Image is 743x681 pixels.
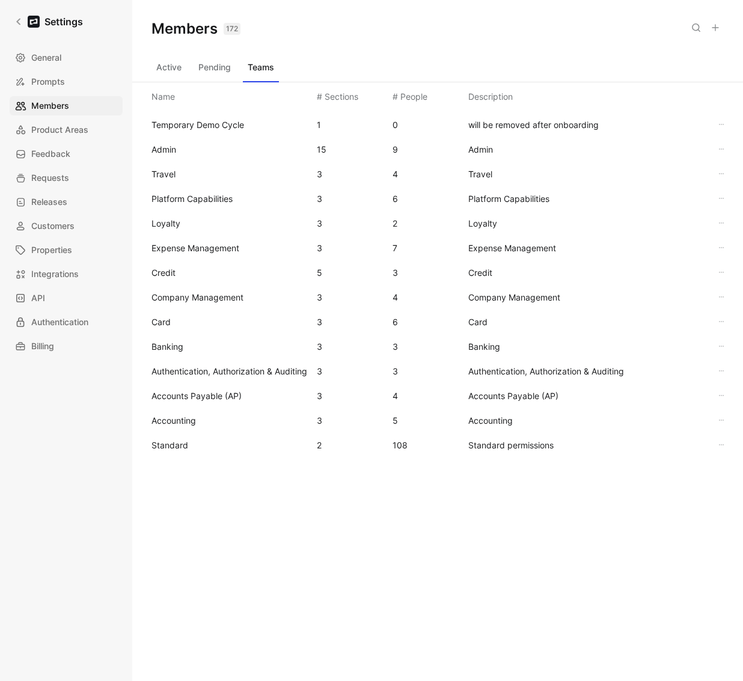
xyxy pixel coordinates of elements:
[151,341,183,352] span: Banking
[142,211,733,236] div: Loyalty32Loyalty
[151,169,176,179] span: Travel
[317,90,358,104] div: # Sections
[468,414,702,428] span: Accounting
[393,142,398,157] div: 9
[317,216,322,231] div: 3
[31,315,88,329] span: Authentication
[393,266,398,280] div: 3
[393,241,397,255] div: 7
[317,364,322,379] div: 3
[151,415,196,426] span: Accounting
[393,340,398,354] div: 3
[31,75,65,89] span: Prompts
[10,192,123,212] a: Releases
[393,364,398,379] div: 3
[317,266,322,280] div: 5
[10,240,123,260] a: Properties
[10,168,123,188] a: Requests
[468,364,702,379] span: Authentication, Authorization & Auditing
[151,194,233,204] span: Platform Capabilities
[468,340,702,354] span: Banking
[142,236,733,260] div: Expense Management37Expense Management
[393,167,398,182] div: 4
[393,438,408,453] div: 108
[31,99,69,113] span: Members
[31,123,88,137] span: Product Areas
[142,162,733,186] div: Travel34Travel
[317,414,322,428] div: 3
[317,438,322,453] div: 2
[151,292,243,302] span: Company Management
[317,142,326,157] div: 15
[468,142,702,157] span: Admin
[31,195,67,209] span: Releases
[10,96,123,115] a: Members
[393,389,398,403] div: 4
[468,216,702,231] span: Loyalty
[44,14,83,29] h1: Settings
[151,366,307,376] span: Authentication, Authorization & Auditing
[468,438,702,453] span: Standard permissions
[393,216,397,231] div: 2
[317,192,322,206] div: 3
[31,267,79,281] span: Integrations
[317,118,321,132] div: 1
[151,90,175,104] div: Name
[31,171,69,185] span: Requests
[31,291,45,305] span: API
[31,243,72,257] span: Properties
[317,389,322,403] div: 3
[393,290,398,305] div: 4
[142,137,733,162] div: Admin159Admin
[151,120,244,130] span: Temporary Demo Cycle
[151,218,180,228] span: Loyalty
[31,147,70,161] span: Feedback
[10,72,123,91] a: Prompts
[142,383,733,408] div: Accounts Payable (AP)34Accounts Payable (AP)
[10,48,123,67] a: General
[142,112,733,137] div: Temporary Demo Cycle10will be removed after onboarding
[31,219,75,233] span: Customers
[10,216,123,236] a: Customers
[151,243,239,253] span: Expense Management
[317,290,322,305] div: 3
[10,289,123,308] a: API
[151,391,242,401] span: Accounts Payable (AP)
[317,315,322,329] div: 3
[142,310,733,334] div: Card36Card
[10,10,88,34] a: Settings
[10,144,123,163] a: Feedback
[142,285,733,310] div: Company Management34Company Management
[468,315,702,329] span: Card
[151,440,188,450] span: Standard
[151,58,186,77] button: Active
[31,50,61,65] span: General
[31,339,54,353] span: Billing
[142,260,733,285] div: Credit53Credit
[468,118,702,132] span: will be removed after onboarding
[317,340,322,354] div: 3
[393,315,398,329] div: 6
[151,19,240,38] h1: Members
[10,120,123,139] a: Product Areas
[151,144,176,154] span: Admin
[393,414,398,428] div: 5
[243,58,279,77] button: Teams
[393,90,427,104] div: # People
[142,334,733,359] div: Banking33Banking
[142,433,733,457] div: Standard2108Standard permissions
[468,389,702,403] span: Accounts Payable (AP)
[468,290,702,305] span: Company Management
[393,192,398,206] div: 6
[468,167,702,182] span: Travel
[317,241,322,255] div: 3
[194,58,236,77] button: Pending
[10,264,123,284] a: Integrations
[142,408,733,433] div: Accounting35Accounting
[142,359,733,383] div: Authentication, Authorization & Auditing33Authentication, Authorization & Auditing
[151,267,176,278] span: Credit
[317,167,322,182] div: 3
[468,266,702,280] span: Credit
[468,192,702,206] span: Platform Capabilities
[151,317,171,327] span: Card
